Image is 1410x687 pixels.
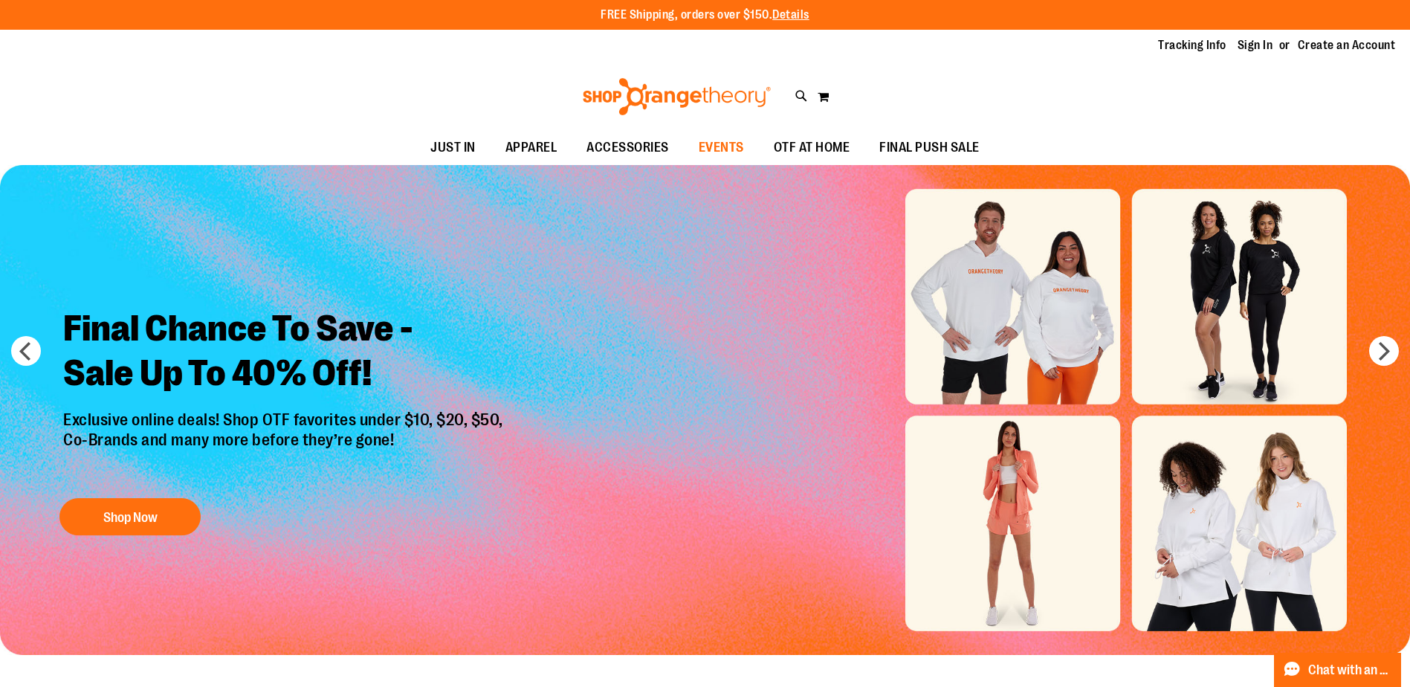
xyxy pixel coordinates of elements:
span: JUST IN [430,131,476,164]
button: next [1369,336,1399,366]
span: APPAREL [505,131,557,164]
img: Shop Orangetheory [581,78,773,115]
span: FINAL PUSH SALE [879,131,980,164]
h2: Final Chance To Save - Sale Up To 40% Off! [52,295,518,410]
p: Exclusive online deals! Shop OTF favorites under $10, $20, $50, Co-Brands and many more before th... [52,410,518,483]
a: Sign In [1238,37,1273,54]
a: Final Chance To Save -Sale Up To 40% Off! Exclusive online deals! Shop OTF favorites under $10, $... [52,295,518,543]
span: Chat with an Expert [1308,663,1392,677]
button: Shop Now [59,498,201,535]
span: ACCESSORIES [586,131,669,164]
span: OTF AT HOME [774,131,850,164]
a: Details [772,8,809,22]
a: Tracking Info [1158,37,1226,54]
p: FREE Shipping, orders over $150. [601,7,809,24]
a: Create an Account [1298,37,1396,54]
span: EVENTS [699,131,744,164]
button: prev [11,336,41,366]
button: Chat with an Expert [1274,653,1402,687]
